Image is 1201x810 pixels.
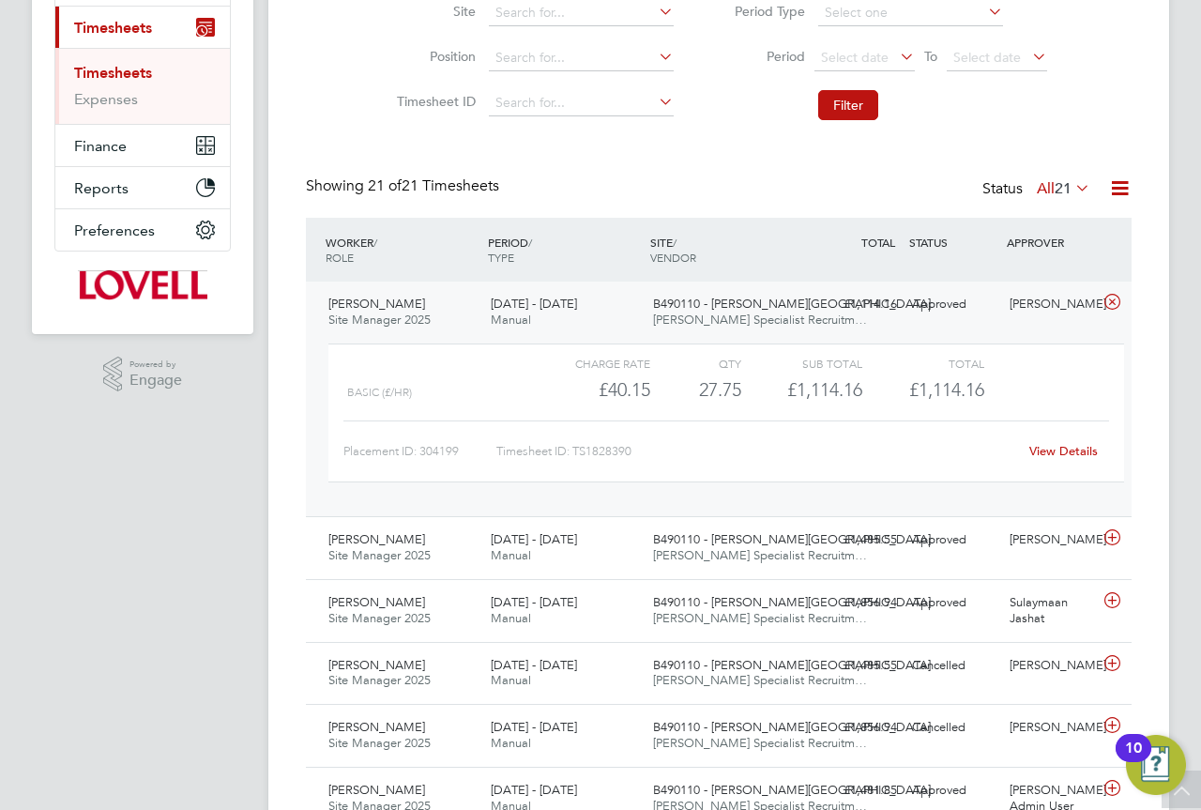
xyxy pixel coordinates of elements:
[74,90,138,108] a: Expenses
[741,374,862,405] div: £1,114.16
[653,610,867,626] span: [PERSON_NAME] Specialist Recruitm…
[55,48,230,124] div: Timesheets
[653,547,867,563] span: [PERSON_NAME] Specialist Recruitm…
[982,176,1094,203] div: Status
[55,125,230,166] button: Finance
[646,225,808,274] div: SITE
[328,657,425,673] span: [PERSON_NAME]
[326,250,354,265] span: ROLE
[391,93,476,110] label: Timesheet ID
[653,719,931,735] span: B490110 - [PERSON_NAME][GEOGRAPHIC_DATA]
[74,137,127,155] span: Finance
[391,3,476,20] label: Site
[653,657,931,673] span: B490110 - [PERSON_NAME][GEOGRAPHIC_DATA]
[650,374,741,405] div: 27.75
[1002,588,1100,634] div: Sulaymaan Jashat
[905,225,1002,259] div: STATUS
[861,235,895,250] span: TOTAL
[650,250,696,265] span: VENDOR
[328,312,431,328] span: Site Manager 2025
[807,525,905,556] div: £1,485.55
[328,782,425,798] span: [PERSON_NAME]
[821,49,889,66] span: Select date
[373,235,377,250] span: /
[491,735,531,751] span: Manual
[1055,179,1072,198] span: 21
[328,547,431,563] span: Site Manager 2025
[347,386,412,399] span: Basic (£/HR)
[343,436,496,466] div: Placement ID: 304199
[721,3,805,20] label: Period Type
[862,352,983,374] div: Total
[1002,289,1100,320] div: [PERSON_NAME]
[919,44,943,69] span: To
[55,7,230,48] button: Timesheets
[391,48,476,65] label: Position
[905,588,1002,619] div: Approved
[741,352,862,374] div: Sub Total
[129,373,182,389] span: Engage
[488,250,514,265] span: TYPE
[528,235,532,250] span: /
[489,45,674,71] input: Search for...
[54,270,231,300] a: Go to home page
[653,531,931,547] span: B490110 - [PERSON_NAME][GEOGRAPHIC_DATA]
[653,672,867,688] span: [PERSON_NAME] Specialist Recruitm…
[1002,225,1100,259] div: APPROVER
[905,525,1002,556] div: Approved
[653,782,931,798] span: B490110 - [PERSON_NAME][GEOGRAPHIC_DATA]
[491,531,577,547] span: [DATE] - [DATE]
[328,610,431,626] span: Site Manager 2025
[653,735,867,751] span: [PERSON_NAME] Specialist Recruitm…
[818,90,878,120] button: Filter
[491,594,577,610] span: [DATE] - [DATE]
[491,547,531,563] span: Manual
[1029,443,1098,459] a: View Details
[78,270,206,300] img: lovell-logo-retina.png
[905,712,1002,743] div: Cancelled
[491,657,577,673] span: [DATE] - [DATE]
[74,222,155,239] span: Preferences
[368,176,402,195] span: 21 of
[496,436,1017,466] div: Timesheet ID: TS1828390
[807,712,905,743] div: £1,856.94
[328,735,431,751] span: Site Manager 2025
[653,312,867,328] span: [PERSON_NAME] Specialist Recruitm…
[905,289,1002,320] div: Approved
[74,179,129,197] span: Reports
[807,289,905,320] div: £1,114.16
[491,782,577,798] span: [DATE] - [DATE]
[1125,748,1142,772] div: 10
[129,357,182,373] span: Powered by
[653,296,931,312] span: B490110 - [PERSON_NAME][GEOGRAPHIC_DATA]
[491,296,577,312] span: [DATE] - [DATE]
[953,49,1021,66] span: Select date
[1126,735,1186,795] button: Open Resource Center, 10 new notifications
[529,352,650,374] div: Charge rate
[55,209,230,251] button: Preferences
[1002,712,1100,743] div: [PERSON_NAME]
[1037,179,1090,198] label: All
[650,352,741,374] div: QTY
[807,775,905,806] div: £1,481.85
[103,357,183,392] a: Powered byEngage
[368,176,499,195] span: 21 Timesheets
[328,296,425,312] span: [PERSON_NAME]
[653,594,931,610] span: B490110 - [PERSON_NAME][GEOGRAPHIC_DATA]
[905,775,1002,806] div: Approved
[1002,650,1100,681] div: [PERSON_NAME]
[1002,525,1100,556] div: [PERSON_NAME]
[328,531,425,547] span: [PERSON_NAME]
[483,225,646,274] div: PERIOD
[328,672,431,688] span: Site Manager 2025
[491,672,531,688] span: Manual
[529,374,650,405] div: £40.15
[491,312,531,328] span: Manual
[328,719,425,735] span: [PERSON_NAME]
[905,650,1002,681] div: Cancelled
[74,19,152,37] span: Timesheets
[489,90,674,116] input: Search for...
[673,235,677,250] span: /
[55,167,230,208] button: Reports
[74,64,152,82] a: Timesheets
